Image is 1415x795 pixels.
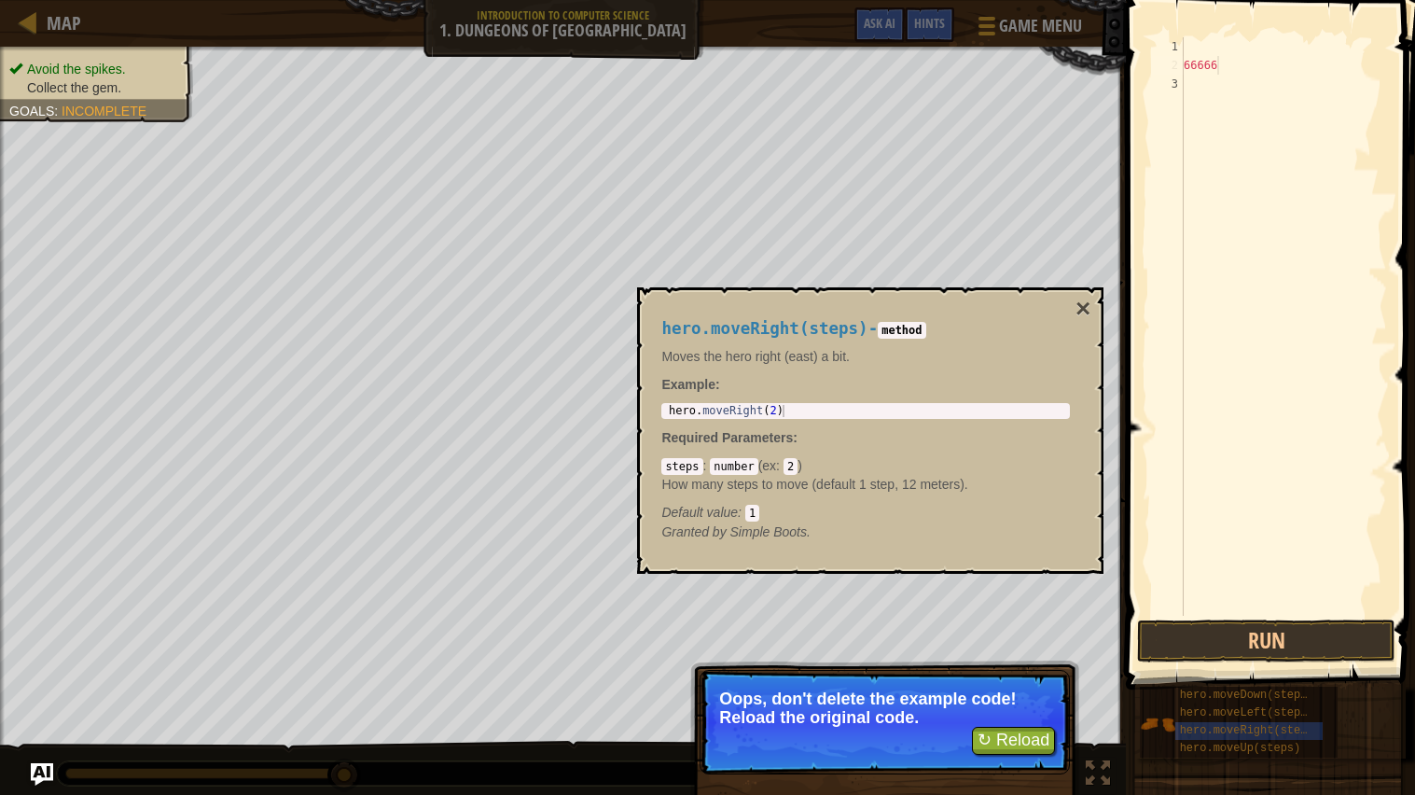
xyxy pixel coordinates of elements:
div: ( ) [661,456,1070,522]
span: : [703,458,711,473]
strong: : [661,377,719,392]
p: Moves the hero right (east) a bit. [661,347,1070,366]
h4: - [661,320,1070,338]
code: 2 [784,458,798,475]
span: : [793,430,798,445]
span: : [738,505,745,520]
button: × [1075,296,1090,322]
span: hero.moveRight(steps) [661,319,867,338]
span: ex [762,458,776,473]
p: How many steps to move (default 1 step, 12 meters). [661,475,1070,494]
span: Granted by [661,524,729,539]
code: 1 [745,505,759,522]
em: Simple Boots. [661,524,811,539]
code: number [710,458,757,475]
span: Default value [661,505,738,520]
code: method [878,322,925,339]
span: Example [661,377,715,392]
code: steps [661,458,702,475]
span: Required Parameters [661,430,793,445]
span: : [776,458,784,473]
